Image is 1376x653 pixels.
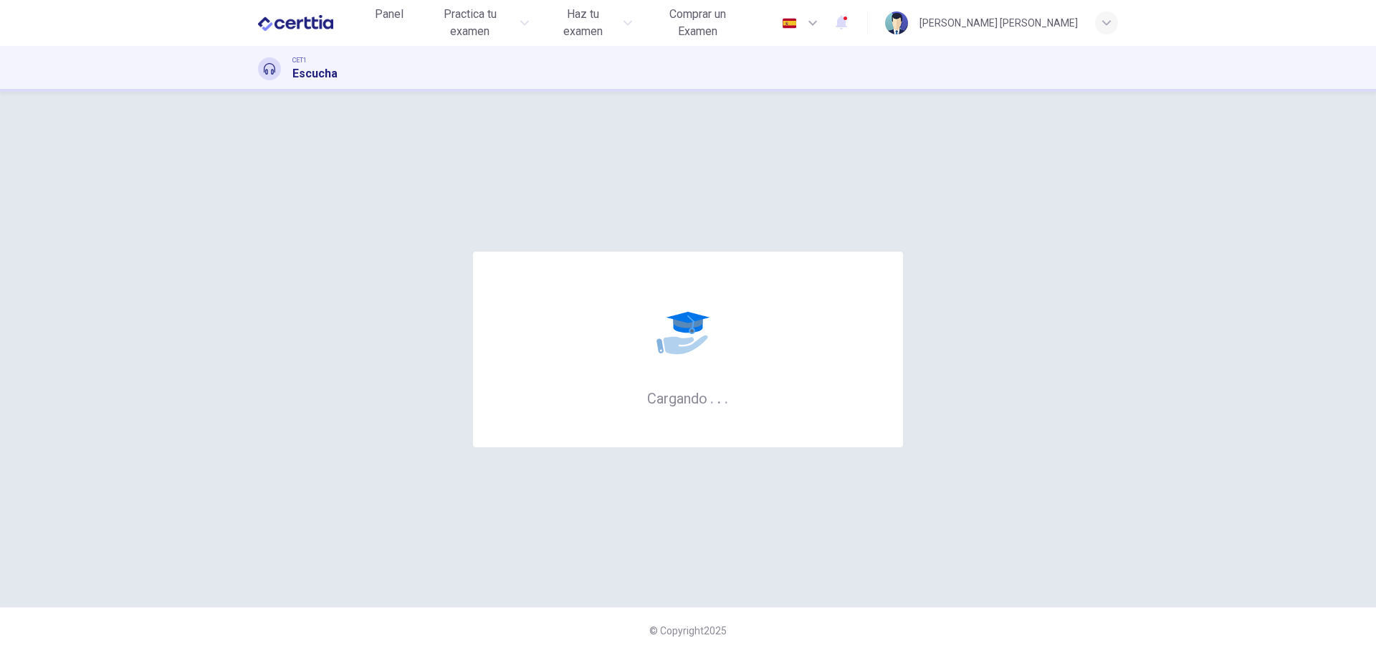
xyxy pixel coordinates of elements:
h6: . [709,385,715,409]
span: © Copyright 2025 [649,625,727,637]
a: Panel [366,1,412,44]
img: CERTTIA logo [258,9,333,37]
span: Comprar un Examen [649,6,746,40]
span: Practica tu examen [424,6,517,40]
a: CERTTIA logo [258,9,366,37]
h6: Cargando [647,389,729,407]
span: Haz tu examen [546,6,618,40]
div: [PERSON_NAME] [PERSON_NAME] [919,14,1078,32]
span: CET1 [292,55,307,65]
span: Panel [375,6,403,23]
h1: Escucha [292,65,338,82]
button: Comprar un Examen [644,1,752,44]
button: Panel [366,1,412,27]
h6: . [724,385,729,409]
h6: . [717,385,722,409]
img: es [780,18,798,29]
button: Haz tu examen [540,1,637,44]
button: Practica tu examen [418,1,535,44]
img: Profile picture [885,11,908,34]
